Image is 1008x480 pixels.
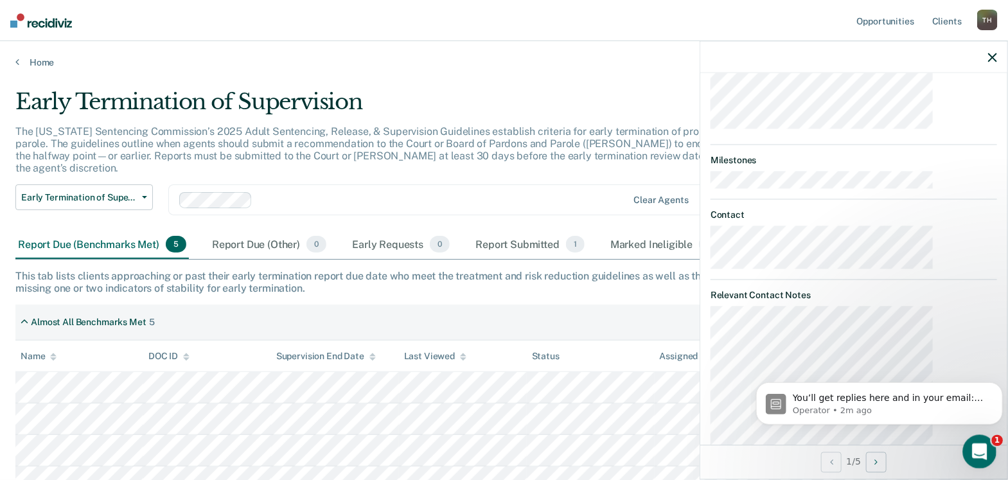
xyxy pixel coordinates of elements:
[8,5,33,30] button: go back
[963,435,997,469] iframe: To enrich screen reader interactions, please activate Accessibility in Grammarly extension settings
[201,5,225,30] button: Home
[10,217,247,343] div: Operator says…
[10,217,211,315] div: You’ll get replies here and in your email:✉️[EMAIL_ADDRESS][US_STATE][DOMAIN_NAME]Our usual reply...
[10,13,72,28] img: Recidiviz
[37,7,57,28] img: Profile image for Operator
[46,74,247,165] div: It would be helpful to include the degree of offense for each case. A Class A probation case init...
[306,236,326,253] span: 0
[15,89,772,125] div: Early Termination of Supervision
[40,382,51,392] button: Gif picker
[11,355,246,377] textarea: Message…
[209,231,329,259] div: Report Due (Other)
[532,351,560,362] div: Status
[31,295,60,305] b: A day
[15,231,189,259] div: Report Due (Benchmarks Met)
[82,382,92,392] button: Start recording
[633,195,688,206] div: Clear agents
[866,452,887,472] button: Next Opportunity
[992,435,1004,447] span: 1
[977,10,998,30] div: T H
[566,236,585,253] span: 1
[31,317,146,328] div: Almost All Benchmarks Met
[473,231,587,259] div: Report Submitted
[149,317,155,328] div: 5
[711,155,997,166] dt: Milestones
[700,445,1007,479] div: 1 / 5
[21,192,137,203] span: Early Termination of Supervision
[21,225,200,275] div: You’ll get replies here and in your email: ✉️
[148,351,190,362] div: DOC ID
[21,317,94,324] div: Operator • 1m ago
[21,351,57,362] div: Name
[15,125,771,175] p: The [US_STATE] Sentencing Commission’s 2025 Adult Sentencing, Release, & Supervision Guidelines e...
[751,355,1008,445] iframe: To enrich screen reader interactions, please activate Accessibility in Grammarly extension settings
[20,382,30,392] button: Emoji picker
[61,382,71,392] button: Upload attachment
[821,452,842,472] button: Previous Opportunity
[711,210,997,221] dt: Contact
[62,12,108,22] h1: Operator
[608,231,722,259] div: Marked Ineligible
[349,231,452,259] div: Early Requests
[404,351,466,362] div: Last Viewed
[225,5,249,28] div: Close
[276,351,376,362] div: Supervision End Date
[10,74,247,166] div: Todd says…
[430,236,450,253] span: 0
[57,82,236,157] div: It would be helpful to include the degree of offense for each case. A Class A probation case init...
[21,251,180,274] b: [EMAIL_ADDRESS][US_STATE][DOMAIN_NAME]
[220,377,241,397] button: Send a message…
[660,351,720,362] div: Assigned to
[21,281,200,307] div: Our usual reply time 🕒
[711,290,997,301] dt: Relevant Contact Notes
[15,270,993,294] div: This tab lists clients approaching or past their early termination report due date who meet the t...
[15,57,993,68] a: Home
[10,166,247,217] div: Todd says…
[166,236,186,253] span: 5
[46,166,247,207] div: Having this information all in one spot would be very helpful.
[57,174,236,199] div: Having this information all in one spot would be very helpful.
